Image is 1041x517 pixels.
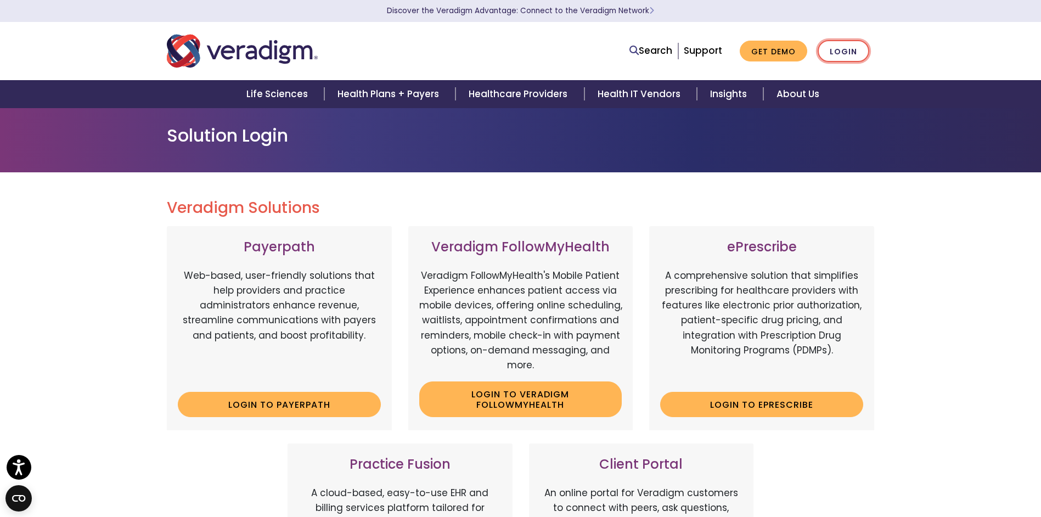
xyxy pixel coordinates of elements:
[649,5,654,16] span: Learn More
[387,5,654,16] a: Discover the Veradigm Advantage: Connect to the Veradigm NetworkLearn More
[740,41,807,62] a: Get Demo
[419,268,622,373] p: Veradigm FollowMyHealth's Mobile Patient Experience enhances patient access via mobile devices, o...
[167,199,875,217] h2: Veradigm Solutions
[540,457,743,473] h3: Client Portal
[178,392,381,417] a: Login to Payerpath
[299,457,502,473] h3: Practice Fusion
[660,268,863,384] p: A comprehensive solution that simplifies prescribing for healthcare providers with features like ...
[5,485,32,512] button: Open CMP widget
[167,33,318,69] img: Veradigm logo
[455,80,584,108] a: Healthcare Providers
[660,392,863,417] a: Login to ePrescribe
[818,40,869,63] a: Login
[684,44,722,57] a: Support
[830,438,1028,504] iframe: Drift Chat Widget
[419,239,622,255] h3: Veradigm FollowMyHealth
[697,80,763,108] a: Insights
[233,80,324,108] a: Life Sciences
[629,43,672,58] a: Search
[660,239,863,255] h3: ePrescribe
[167,125,875,146] h1: Solution Login
[324,80,455,108] a: Health Plans + Payers
[763,80,832,108] a: About Us
[178,268,381,384] p: Web-based, user-friendly solutions that help providers and practice administrators enhance revenu...
[584,80,697,108] a: Health IT Vendors
[419,381,622,417] a: Login to Veradigm FollowMyHealth
[178,239,381,255] h3: Payerpath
